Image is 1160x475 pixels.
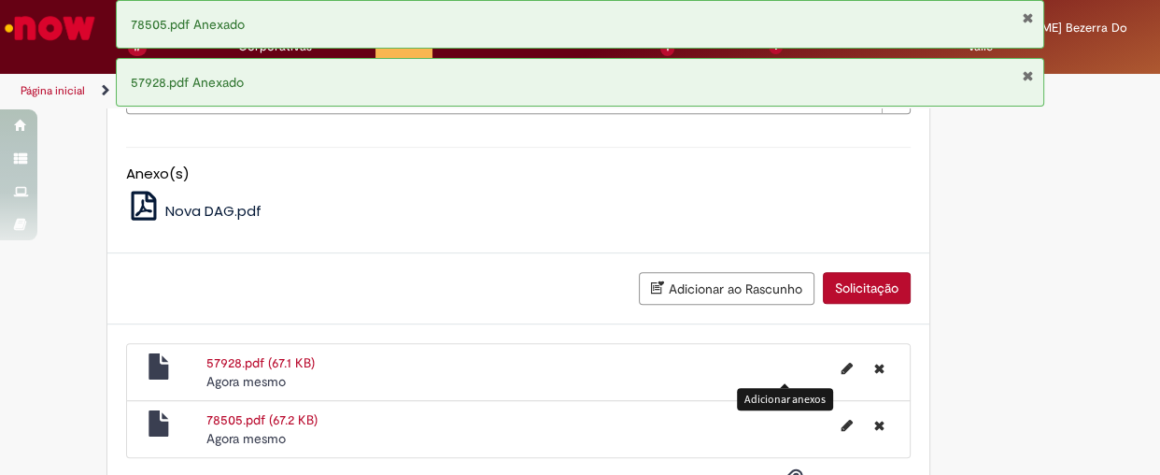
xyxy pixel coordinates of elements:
span: 57928.pdf Anexado [131,74,244,91]
button: Excluir 57928.pdf [863,353,896,383]
span: 78505.pdf Anexado [131,16,245,33]
time: 28/08/2025 16:48:35 [206,373,286,390]
div: Adicionar anexos [737,388,833,410]
button: Editar nome de arquivo 57928.pdf [830,353,864,383]
h5: Anexo(s) [126,166,911,182]
time: 28/08/2025 16:48:31 [206,430,286,447]
button: Excluir 78505.pdf [863,410,896,440]
button: Fechar Notificação [1022,10,1034,25]
a: 78505.pdf (67.2 KB) [206,411,318,428]
button: Solicitação [823,272,911,304]
span: Nova DAG.pdf [164,201,261,221]
a: Nova DAG.pdf [126,201,262,221]
img: ServiceNow [2,9,98,47]
a: 57928.pdf (67.1 KB) [206,354,315,371]
button: Editar nome de arquivo 78505.pdf [830,410,864,440]
span: Agora mesmo [206,373,286,390]
span: Agora mesmo [206,430,286,447]
a: Página inicial [21,83,85,98]
button: Adicionar ao Rascunho [639,272,814,305]
ul: Trilhas de página [14,74,759,108]
span: [PERSON_NAME] Bezerra Do Valle [968,20,1127,54]
button: Fechar Notificação [1022,68,1034,83]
